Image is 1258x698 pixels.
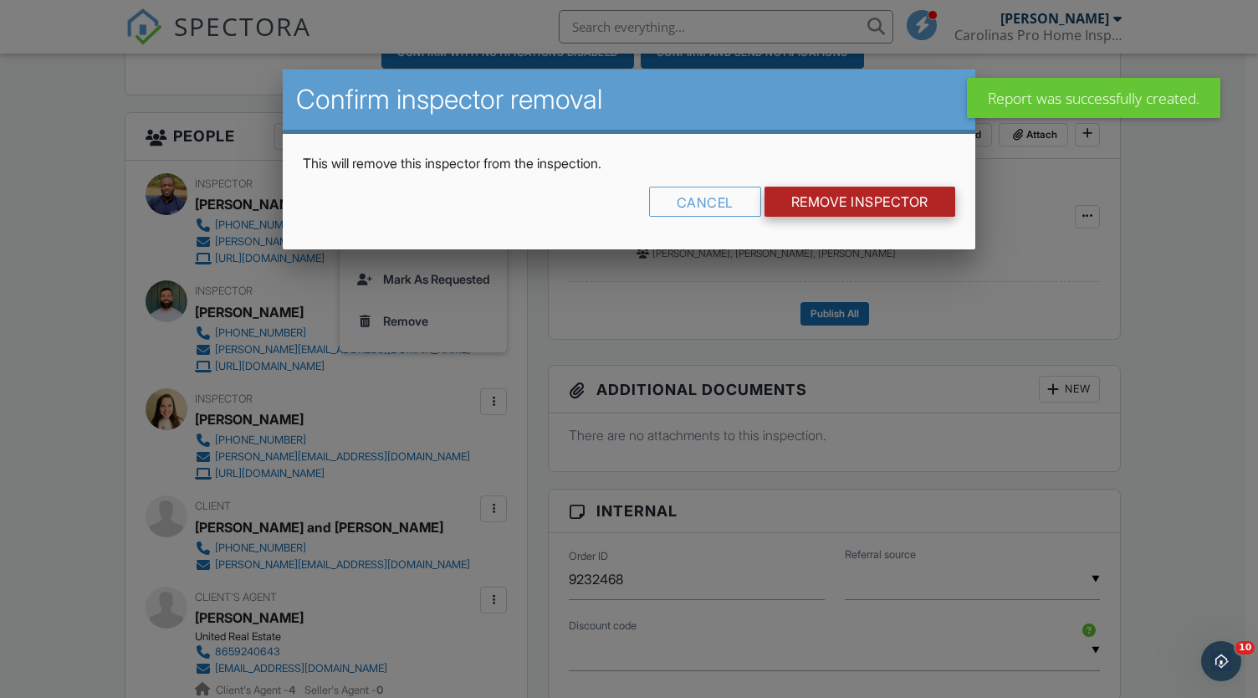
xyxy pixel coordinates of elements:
span: 10 [1235,641,1255,654]
div: Cancel [649,187,761,217]
iframe: Intercom live chat [1201,641,1241,681]
div: Report was successfully created. [967,78,1220,118]
p: This will remove this inspector from the inspection. [303,154,954,172]
input: Remove Inspector [765,187,955,217]
h2: Confirm inspector removal [296,83,961,116]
